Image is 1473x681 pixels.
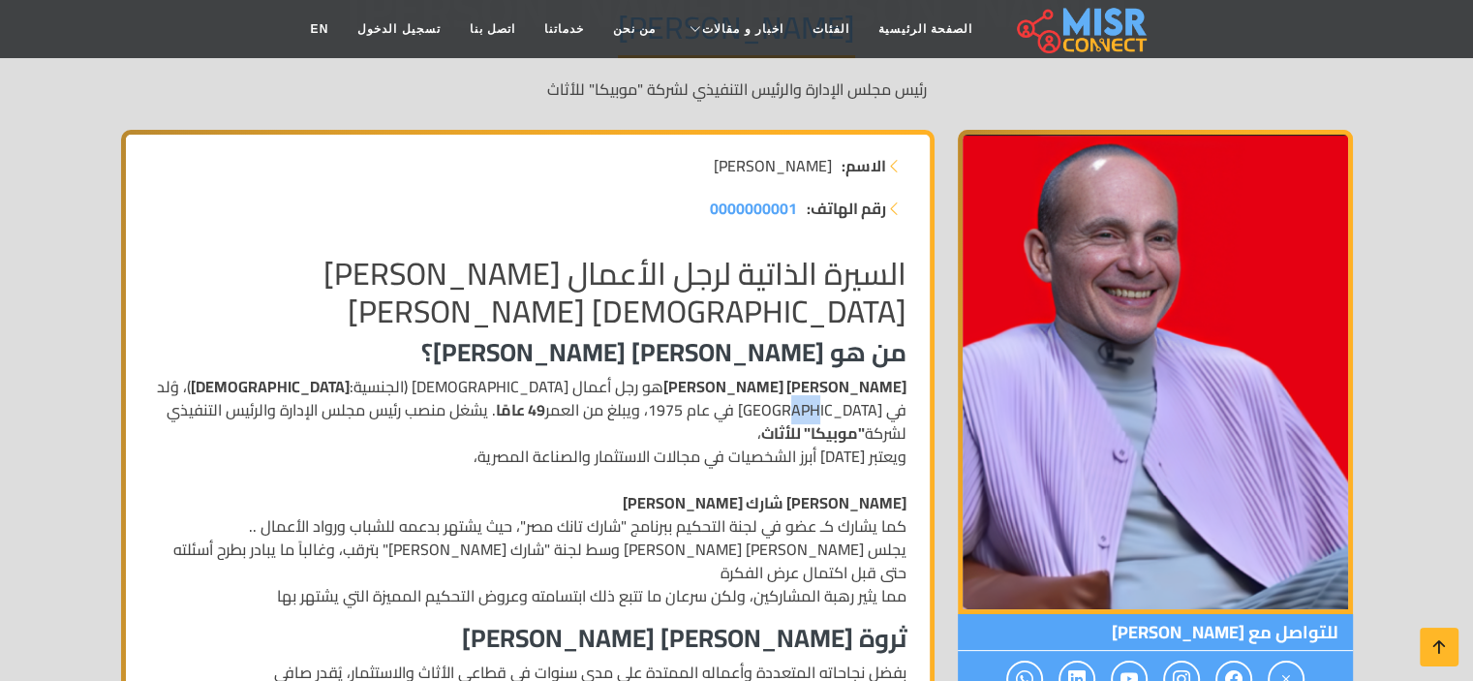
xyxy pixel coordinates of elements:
strong: رقم الهاتف: [807,197,886,220]
span: اخبار و مقالات [702,20,783,38]
p: رئيس مجلس الإدارة والرئيس التنفيذي لشركة "موبيكا" للأثاث [121,77,1353,101]
a: 0000000001 [710,197,797,220]
a: اخبار و مقالات [670,11,798,47]
h3: ثروة [PERSON_NAME] [PERSON_NAME] [149,623,906,653]
strong: [PERSON_NAME] [PERSON_NAME] [663,372,906,401]
strong: [PERSON_NAME] شارك [PERSON_NAME] [623,488,906,517]
a: الفئات [798,11,864,47]
h2: السيرة الذاتية لرجل الأعمال [PERSON_NAME][DEMOGRAPHIC_DATA] [PERSON_NAME] [149,255,906,329]
a: EN [296,11,344,47]
a: تسجيل الدخول [343,11,454,47]
img: محمد فاروق [958,130,1353,614]
strong: 49 عامًا [496,395,545,424]
span: [PERSON_NAME] [714,154,832,177]
span: 0000000001 [710,194,797,223]
a: من نحن [598,11,670,47]
a: خدماتنا [530,11,598,47]
p: هو رجل أعمال [DEMOGRAPHIC_DATA] (الجنسية: )، وُلد في [GEOGRAPHIC_DATA] في عام 1975، ويبلغ من العم... [149,375,906,607]
a: الصفحة الرئيسية [864,11,987,47]
a: اتصل بنا [455,11,530,47]
span: للتواصل مع [PERSON_NAME] [958,614,1353,651]
strong: "موبيكا" للأثاث [761,418,865,448]
h3: من هو [PERSON_NAME] [PERSON_NAME]؟ [149,337,906,367]
img: main.misr_connect [1017,5,1147,53]
strong: [DEMOGRAPHIC_DATA] [191,372,350,401]
strong: الاسم: [842,154,886,177]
